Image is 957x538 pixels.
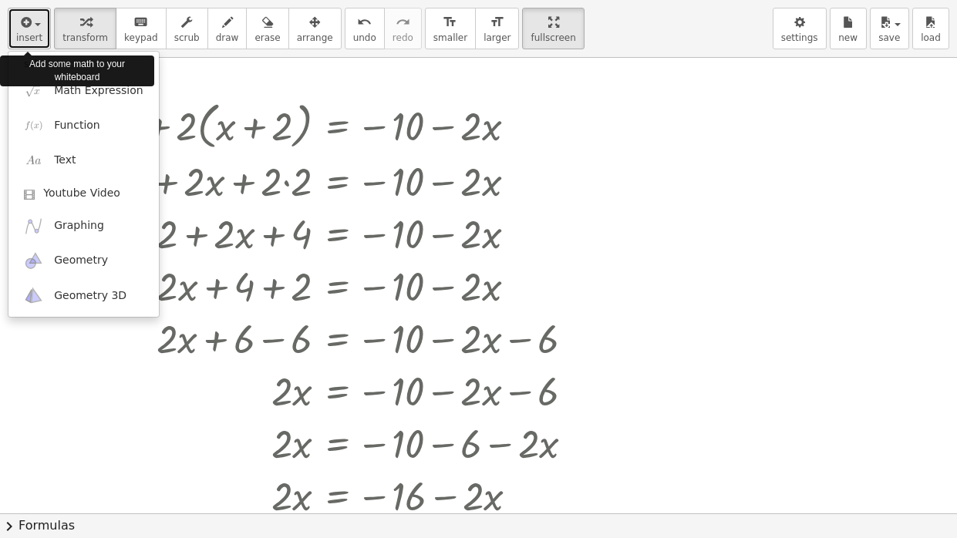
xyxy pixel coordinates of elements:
a: Geometry [8,244,159,278]
span: new [838,32,858,43]
button: fullscreen [522,8,584,49]
span: larger [484,32,511,43]
span: Text [54,153,76,168]
a: Geometry 3D [8,278,159,313]
button: erase [246,8,288,49]
span: Graphing [54,218,104,234]
span: scrub [174,32,200,43]
span: Geometry 3D [54,288,126,304]
img: Aa.png [24,151,43,170]
span: fullscreen [531,32,575,43]
span: Math Expression [54,83,143,99]
span: Function [54,118,100,133]
button: load [912,8,949,49]
span: Geometry [54,253,108,268]
i: format_size [490,13,504,32]
button: scrub [166,8,208,49]
button: draw [207,8,248,49]
i: undo [357,13,372,32]
img: sqrt_x.png [24,81,43,100]
img: ggb-geometry.svg [24,251,43,271]
i: keyboard [133,13,148,32]
a: Graphing [8,209,159,244]
span: load [921,32,941,43]
span: insert [16,32,42,43]
i: format_size [443,13,457,32]
span: redo [393,32,413,43]
button: undoundo [345,8,385,49]
i: redo [396,13,410,32]
span: save [878,32,900,43]
button: settings [773,8,827,49]
button: redoredo [384,8,422,49]
button: new [830,8,867,49]
button: format_sizelarger [475,8,519,49]
a: Text [8,143,159,178]
span: Youtube Video [43,186,120,201]
button: keyboardkeypad [116,8,167,49]
span: draw [216,32,239,43]
span: erase [254,32,280,43]
span: arrange [297,32,333,43]
a: Math Expression [8,73,159,108]
span: keypad [124,32,158,43]
img: f_x.png [24,116,43,135]
button: insert [8,8,51,49]
span: smaller [433,32,467,43]
button: arrange [288,8,342,49]
button: transform [54,8,116,49]
span: transform [62,32,108,43]
img: ggb-3d.svg [24,286,43,305]
button: format_sizesmaller [425,8,476,49]
a: Youtube Video [8,178,159,209]
button: save [870,8,909,49]
img: ggb-graphing.svg [24,217,43,236]
span: undo [353,32,376,43]
a: Function [8,108,159,143]
span: settings [781,32,818,43]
